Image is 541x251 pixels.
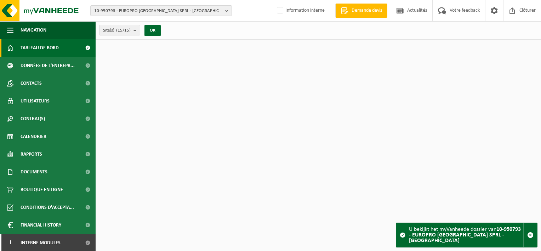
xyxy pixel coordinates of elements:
[21,110,45,128] span: Contrat(s)
[21,128,46,145] span: Calendrier
[21,57,75,74] span: Données de l'entrepr...
[335,4,387,18] a: Demande devis
[144,25,161,36] button: OK
[350,7,384,14] span: Demande devis
[21,199,74,216] span: Conditions d'accepta...
[21,216,61,234] span: Financial History
[275,5,325,16] label: Information interne
[409,223,523,247] div: U bekijkt het myVanheede dossier van
[21,92,50,110] span: Utilisateurs
[90,5,232,16] button: 10-950793 - EUROPRO [GEOGRAPHIC_DATA] SPRL - [GEOGRAPHIC_DATA]
[21,39,59,57] span: Tableau de bord
[409,227,521,244] strong: 10-950793 - EUROPRO [GEOGRAPHIC_DATA] SPRL - [GEOGRAPHIC_DATA]
[94,6,222,16] span: 10-950793 - EUROPRO [GEOGRAPHIC_DATA] SPRL - [GEOGRAPHIC_DATA]
[21,145,42,163] span: Rapports
[21,181,63,199] span: Boutique en ligne
[99,25,140,35] button: Site(s)(15/15)
[103,25,131,36] span: Site(s)
[21,21,46,39] span: Navigation
[21,74,42,92] span: Contacts
[21,163,47,181] span: Documents
[116,28,131,33] count: (15/15)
